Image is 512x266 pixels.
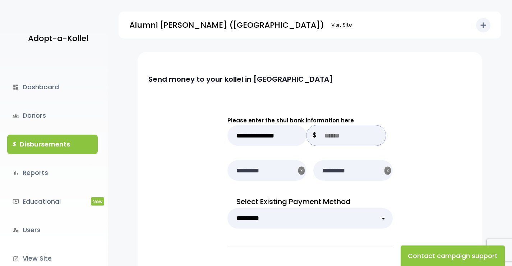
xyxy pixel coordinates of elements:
i: bar_chart [13,170,19,176]
p: Please enter the shul bank information here [227,116,393,125]
a: groupsDonors [7,106,98,125]
button: X [298,167,305,175]
p: Select Existing Payment Method [227,195,393,208]
i: dashboard [13,84,19,90]
p: Adopt-a-Kollel [28,31,88,46]
i: ondemand_video [13,198,19,205]
a: manage_accountsUsers [7,220,98,240]
i: launch [13,256,19,262]
span: New [91,197,104,206]
button: add [476,18,490,32]
i: manage_accounts [13,227,19,233]
a: Adopt-a-Kollel [24,21,88,56]
p: $ [306,125,323,146]
i: add [479,21,488,30]
a: $Disbursements [7,135,98,154]
span: groups [13,113,19,119]
i: $ [13,139,16,150]
p: Send money to your kollel in [GEOGRAPHIC_DATA] [148,73,454,85]
a: Visit Site [328,18,356,32]
p: Alumni [PERSON_NAME] ([GEOGRAPHIC_DATA]) [129,18,324,32]
a: dashboardDashboard [7,77,98,97]
button: Contact campaign support [401,245,505,266]
button: X [384,167,391,175]
a: ondemand_videoEducationalNew [7,192,98,211]
a: bar_chartReports [7,163,98,182]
